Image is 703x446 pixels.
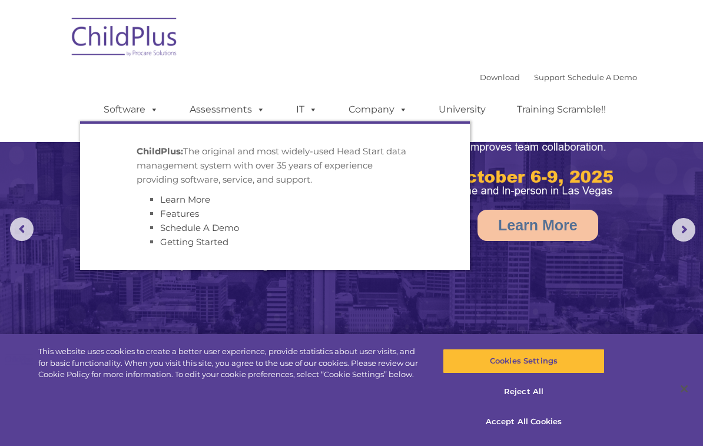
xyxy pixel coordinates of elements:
a: Features [160,208,199,219]
div: This website uses cookies to create a better user experience, provide statistics about user visit... [38,346,422,381]
button: Cookies Settings [443,349,605,374]
a: Learn More [160,194,210,205]
p: The original and most widely-used Head Start data management system with over 35 years of experie... [137,144,413,187]
img: ChildPlus by Procare Solutions [66,9,184,68]
button: Close [671,376,697,402]
a: Learn More [477,210,598,241]
a: Software [92,98,170,121]
font: | [480,72,637,82]
a: Download [480,72,520,82]
a: University [427,98,498,121]
a: Schedule A Demo [160,222,239,233]
a: Company [337,98,419,121]
a: Support [534,72,565,82]
strong: ChildPlus: [137,146,183,157]
button: Reject All [443,379,605,404]
button: Accept All Cookies [443,409,605,434]
a: Getting Started [160,236,228,247]
a: Schedule A Demo [568,72,637,82]
a: IT [284,98,329,121]
a: Training Scramble!! [505,98,618,121]
a: Assessments [178,98,277,121]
